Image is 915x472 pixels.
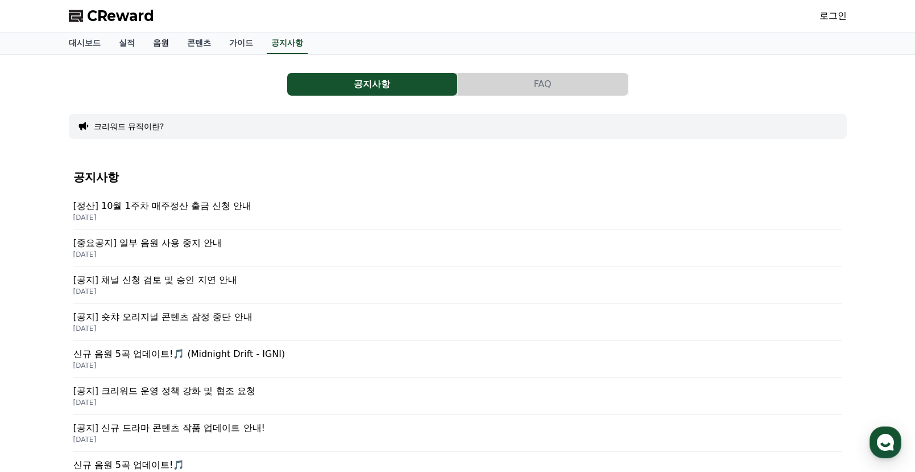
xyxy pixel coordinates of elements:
a: [공지] 채널 신청 검토 및 승인 지연 안내 [DATE] [73,266,842,303]
a: FAQ [458,73,628,96]
a: 실적 [110,32,144,54]
button: 공지사항 [287,73,457,96]
span: CReward [87,7,154,25]
a: 대화 [75,361,147,389]
p: [공지] 크리워드 운영 정책 강화 및 협조 요청 [73,384,842,398]
p: [DATE] [73,398,842,407]
p: [정산] 10월 1주차 매주정산 출금 신청 안내 [73,199,842,213]
a: [정산] 10월 1주차 매주정산 출금 신청 안내 [DATE] [73,192,842,229]
a: 콘텐츠 [178,32,220,54]
p: [공지] 숏챠 오리지널 콘텐츠 잠정 중단 안내 [73,310,842,324]
span: 설정 [176,378,189,387]
p: [공지] 채널 신청 검토 및 승인 지연 안내 [73,273,842,287]
p: [DATE] [73,324,842,333]
a: 대시보드 [60,32,110,54]
a: 로그인 [819,9,847,23]
p: [공지] 신규 드라마 콘텐츠 작품 업데이트 안내! [73,421,842,435]
p: [DATE] [73,213,842,222]
a: [중요공지] 일부 음원 사용 중지 안내 [DATE] [73,229,842,266]
button: FAQ [458,73,628,96]
a: 공지사항 [267,32,308,54]
p: 신규 음원 5곡 업데이트!🎵 [73,458,842,472]
a: 설정 [147,361,218,389]
a: 신규 음원 5곡 업데이트!🎵 (Midnight Drift - IGNI) [DATE] [73,340,842,377]
p: [중요공지] 일부 음원 사용 중지 안내 [73,236,842,250]
a: 가이드 [220,32,262,54]
a: [공지] 크리워드 운영 정책 강화 및 협조 요청 [DATE] [73,377,842,414]
a: [공지] 신규 드라마 콘텐츠 작품 업데이트 안내! [DATE] [73,414,842,452]
p: [DATE] [73,287,842,296]
p: 신규 음원 5곡 업데이트!🎵 (Midnight Drift - IGNI) [73,347,842,361]
a: [공지] 숏챠 오리지널 콘텐츠 잠정 중단 안내 [DATE] [73,303,842,340]
span: 홈 [36,378,43,387]
a: 공지사항 [287,73,458,96]
p: [DATE] [73,435,842,444]
p: [DATE] [73,250,842,259]
h4: 공지사항 [73,171,842,183]
button: 크리워드 뮤직이란? [94,121,164,132]
span: 대화 [104,379,118,388]
a: CReward [69,7,154,25]
a: 홈 [3,361,75,389]
p: [DATE] [73,361,842,370]
a: 음원 [144,32,178,54]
